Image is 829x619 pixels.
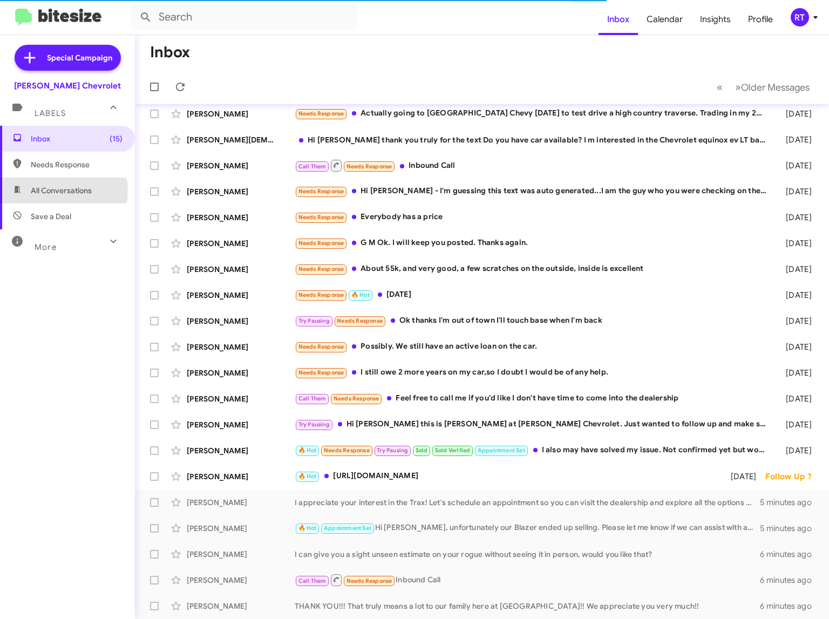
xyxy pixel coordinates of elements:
div: [DATE] [721,471,765,482]
div: 6 minutes ago [760,601,820,611]
div: [DATE] [772,368,820,378]
span: Needs Response [346,577,392,584]
div: Hi [PERSON_NAME] - I'm guessing this text was auto generated...I am the guy who you were checking... [295,185,772,198]
div: Follow Up ? [765,471,820,482]
div: [DATE] [772,108,820,119]
span: « [717,80,723,94]
div: [DATE] [772,393,820,404]
div: Hi [PERSON_NAME], unfortunately our Blazer ended up selling. Please let me know if we can assist ... [295,522,760,534]
button: Next [729,76,816,98]
div: [DATE] [772,264,820,275]
div: [DATE] [772,134,820,145]
div: I also may have solved my issue. Not confirmed yet but working to pick up [DATE] morning. Let me ... [295,444,772,457]
div: About 55k, and very good, a few scratches on the outside, inside is excellent [295,263,772,275]
span: Appointment Set [478,447,525,454]
div: [DATE] [772,342,820,352]
span: » [735,80,741,94]
span: Needs Response [298,343,344,350]
span: Sold [416,447,428,454]
div: [PERSON_NAME] [187,342,295,352]
div: [PERSON_NAME] [187,575,295,586]
span: Needs Response [334,395,379,402]
div: [PERSON_NAME] [187,497,295,508]
div: Feel free to call me if you'd like I don't have time to come into the dealership [295,392,772,405]
span: Try Pausing [298,317,330,324]
a: Profile [739,4,782,35]
span: Needs Response [298,240,344,247]
span: 🔥 Hot [298,447,317,454]
div: [PERSON_NAME] [187,549,295,560]
span: Appointment Set [324,525,371,532]
span: Needs Response [298,266,344,273]
div: Hi [PERSON_NAME] thank you truly for the text Do you have car available? I m interested in the Ch... [295,134,772,145]
span: Needs Response [298,188,344,195]
div: [PERSON_NAME] [187,393,295,404]
div: [PERSON_NAME] [187,264,295,275]
span: More [35,242,57,252]
span: Needs Response [298,291,344,298]
div: [PERSON_NAME] [187,316,295,326]
div: Inbound Call [295,573,760,587]
div: [PERSON_NAME] [187,186,295,197]
div: [DATE] [295,289,772,301]
div: I appreciate your interest in the Trax! Let's schedule an appointment so you can visit the dealer... [295,497,760,508]
div: [PERSON_NAME] [187,238,295,249]
a: Calendar [638,4,691,35]
span: Special Campaign [47,52,112,63]
div: [DATE] [772,445,820,456]
div: 5 minutes ago [760,523,820,534]
div: [PERSON_NAME] [187,419,295,430]
div: Hi [PERSON_NAME] this is [PERSON_NAME] at [PERSON_NAME] Chevrolet. Just wanted to follow up and m... [295,418,772,431]
span: Call Them [298,395,327,402]
div: G M Ok. I will keep you posted. Thanks again. [295,237,772,249]
div: [URL][DOMAIN_NAME] [295,470,721,482]
div: [PERSON_NAME] [187,108,295,119]
h1: Inbox [150,44,190,61]
input: Search [131,4,357,30]
div: I still owe 2 more years on my car,so I doubt I would be of any help. [295,366,772,379]
div: [DATE] [772,238,820,249]
div: 6 minutes ago [760,575,820,586]
div: [PERSON_NAME] [187,471,295,482]
span: Save a Deal [31,211,71,222]
span: All Conversations [31,185,92,196]
div: [PERSON_NAME] [187,601,295,611]
button: Previous [710,76,729,98]
div: Ok thanks I'm out of town I'll touch base when I'm back [295,315,772,327]
div: 5 minutes ago [760,497,820,508]
div: Everybody has a price [295,211,772,223]
a: Special Campaign [15,45,121,71]
div: [PERSON_NAME] [187,212,295,223]
div: [DATE] [772,290,820,301]
span: Call Them [298,577,327,584]
span: 🔥 Hot [351,291,370,298]
div: [PERSON_NAME] [187,368,295,378]
div: [PERSON_NAME][DEMOGRAPHIC_DATA] [187,134,295,145]
div: THANK YOU!!! That truly means a lot to our family here at [GEOGRAPHIC_DATA]!! We appreciate you v... [295,601,760,611]
span: Needs Response [298,369,344,376]
span: Try Pausing [377,447,408,454]
div: [DATE] [772,186,820,197]
div: [PERSON_NAME] Chevrolet [14,80,121,91]
div: [PERSON_NAME] [187,160,295,171]
span: Insights [691,4,739,35]
div: [PERSON_NAME] [187,290,295,301]
nav: Page navigation example [711,76,816,98]
span: Labels [35,108,66,118]
span: Older Messages [741,81,810,93]
div: [DATE] [772,316,820,326]
div: I can give you a sight unseen estimate on your rogue without seeing it in person, would you like ... [295,549,760,560]
span: Sold Verified [435,447,471,454]
span: (15) [110,133,123,144]
span: Needs Response [31,159,123,170]
div: Possibly. We still have an active loan on the car. [295,341,772,353]
div: Inbound Call [295,159,772,172]
span: Needs Response [298,214,344,221]
a: Inbox [599,4,638,35]
div: [DATE] [772,419,820,430]
div: [DATE] [772,212,820,223]
div: 6 minutes ago [760,549,820,560]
